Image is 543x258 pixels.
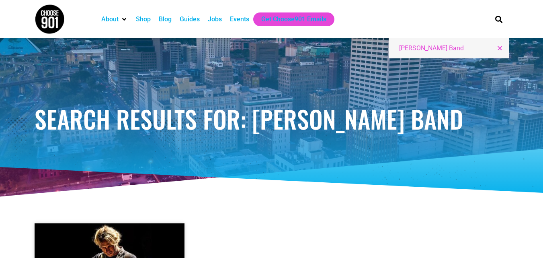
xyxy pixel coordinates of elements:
[180,14,200,24] a: Guides
[399,43,493,53] input: Search...
[101,14,119,24] a: About
[493,40,507,57] div: Close this search box.
[97,12,132,26] div: About
[35,107,509,131] h1: Search Results for: [PERSON_NAME] Band
[97,12,482,26] nav: Main nav
[136,14,151,24] a: Shop
[261,14,326,24] a: Get Choose901 Emails
[492,12,505,26] div: Search
[230,14,249,24] a: Events
[208,14,222,24] a: Jobs
[159,14,172,24] a: Blog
